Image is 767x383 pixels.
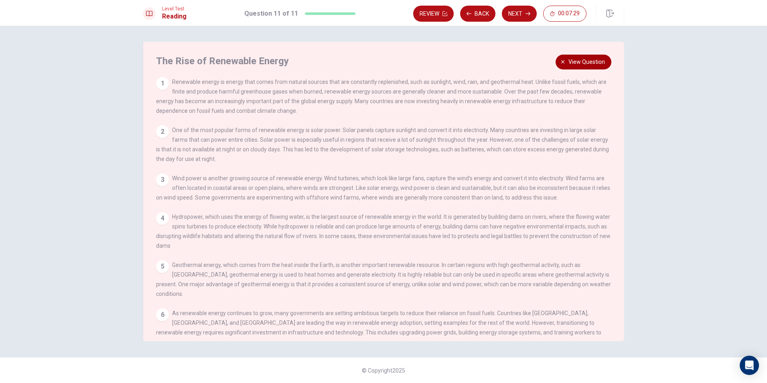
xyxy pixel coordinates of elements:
[556,55,611,69] button: View question
[156,55,609,67] h4: The Rise of Renewable Energy
[156,262,611,297] span: Geothermal energy, which comes from the heat inside the Earth, is another important renewable res...
[244,9,298,18] h1: Question 11 of 11
[156,212,169,225] div: 4
[156,125,169,138] div: 2
[740,356,759,375] div: Open Intercom Messenger
[460,6,495,22] button: Back
[413,6,454,22] button: Review
[362,367,405,374] span: © Copyright 2025
[568,57,605,67] span: View question
[156,308,169,321] div: 6
[156,260,169,273] div: 5
[156,310,606,355] span: As renewable energy continues to grow, many governments are setting ambitious targets to reduce t...
[156,127,609,162] span: One of the most popular forms of renewable energy is solar power. Solar panels capture sunlight a...
[156,173,169,186] div: 3
[543,6,586,22] button: 00:07:29
[156,214,611,249] span: Hydropower, which uses the energy of flowing water, is the largest source of renewable energy in ...
[502,6,537,22] button: Next
[558,10,580,17] span: 00:07:29
[162,12,187,21] h1: Reading
[156,175,610,201] span: Wind power is another growing source of renewable energy. Wind turbines, which look like large fa...
[162,6,187,12] span: Level Test
[156,77,169,90] div: 1
[156,79,607,114] span: Renewable energy is energy that comes from natural sources that are constantly replenished, such ...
